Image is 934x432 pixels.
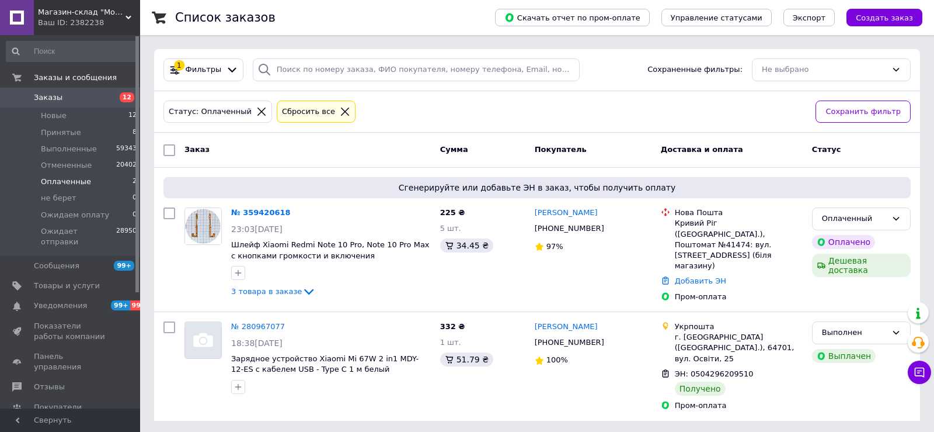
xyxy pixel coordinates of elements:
div: Выплачен [812,349,876,363]
span: 59343 [116,144,137,154]
span: Товары и услуги [34,281,100,291]
div: Ваш ID: 2382238 [38,18,140,28]
div: Не выбрано [762,64,887,76]
input: Поиск по номеру заказа, ФИО покупателя, номеру телефона, Email, номеру накладной [253,58,580,81]
span: Отмененные [41,160,92,171]
div: Пром-оплата [675,292,803,302]
div: Получено [675,382,726,396]
span: Оплаченные [41,177,91,187]
a: № 280967077 [231,322,285,331]
div: 34.45 ₴ [440,239,493,253]
a: 3 товара в заказе [231,287,316,296]
div: 51.79 ₴ [440,352,493,367]
span: 0 [133,193,137,203]
span: Покупатель [535,145,587,154]
span: Новые [41,110,67,121]
div: Оплачено [812,235,875,249]
span: ЭН: 0504296209510 [675,369,754,378]
span: Сохранить фильтр [825,106,901,118]
span: Уведомления [34,300,87,311]
span: 332 ₴ [440,322,465,331]
span: 100% [546,355,568,364]
a: Фото товару [184,322,222,359]
span: 99+ [130,300,149,310]
span: 12 [120,92,134,102]
div: Пром-оплата [675,400,803,411]
button: Управление статусами [661,9,772,26]
div: Сбросить все [280,106,337,118]
input: Поиск [6,41,138,62]
span: 18:38[DATE] [231,338,283,348]
img: Фото товару [185,322,221,358]
span: Сгенерируйте или добавьте ЭН в заказ, чтобы получить оплату [168,182,906,193]
span: [PHONE_NUMBER] [535,338,604,347]
span: [PHONE_NUMBER] [535,224,604,233]
div: 1 [174,60,184,71]
a: № 359420618 [231,208,291,217]
span: 2 [133,177,137,187]
span: 99+ [114,261,134,271]
a: Фото товару [184,208,222,245]
a: [PERSON_NAME] [535,322,598,333]
button: Создать заказ [846,9,922,26]
span: Статус [812,145,841,154]
span: 0 [133,210,137,220]
a: Создать заказ [835,13,922,22]
span: 28950 [116,226,137,247]
span: Заказы и сообщения [34,72,117,83]
div: г. [GEOGRAPHIC_DATA] ([GEOGRAPHIC_DATA].), 64701, вул. Освіти, 25 [675,332,803,364]
span: Заказы [34,92,62,103]
span: Экспорт [793,13,825,22]
span: Управление статусами [671,13,762,22]
span: 12 [128,110,137,121]
span: 99+ [111,300,130,310]
span: Фильтры [186,64,222,75]
span: Принятые [41,127,81,138]
span: 5 шт. [440,224,461,233]
span: Ожидает отправки [41,226,116,247]
span: Ожидаем оплату [41,210,109,220]
button: Чат с покупателем [908,361,931,384]
span: Сообщения [34,261,79,271]
span: Доставка и оплата [661,145,743,154]
a: [PERSON_NAME] [535,208,598,219]
div: Статус: Оплаченный [166,106,254,118]
h1: Список заказов [175,11,276,25]
span: Магазин-склад "Mobile 112" - запчасти для телефонов и планшетов. Доставка по Украине [38,7,126,18]
div: Кривий Ріг ([GEOGRAPHIC_DATA].), Поштомат №41474: вул. [STREET_ADDRESS] (біля магазину) [675,218,803,271]
span: Отзывы [34,382,65,392]
span: Сумма [440,145,468,154]
div: Дешевая доставка [812,254,911,277]
img: Фото товару [185,208,221,244]
span: Выполненные [41,144,97,154]
span: Сохраненные фильтры: [647,64,743,75]
span: 225 ₴ [440,208,465,217]
a: Шлейф Xiaomi Redmi Note 10 Pro, Note 10 Pro Max с кнопками громкости и включения [231,240,430,260]
span: 1 шт. [440,338,461,347]
span: 23:03[DATE] [231,224,283,234]
button: Скачать отчет по пром-оплате [495,9,650,26]
div: Выполнен [822,327,887,339]
span: 3 товара в заказе [231,287,302,296]
span: Заказ [184,145,210,154]
button: Экспорт [783,9,835,26]
span: не берет [41,193,76,203]
div: Укрпошта [675,322,803,332]
span: Покупатели [34,402,82,413]
span: Создать заказ [856,13,913,22]
div: Оплаченный [822,213,887,225]
a: Добавить ЭН [675,277,726,285]
div: Нова Пошта [675,208,803,218]
span: 20402 [116,160,137,171]
span: Показатели работы компании [34,321,108,342]
button: Сохранить фильтр [815,101,911,123]
span: Панель управления [34,351,108,372]
span: 97% [546,242,563,251]
span: Скачать отчет по пром-оплате [504,12,640,23]
a: Зарядное устройство Xiaomi Mi 67W 2 in1 MDY-12-ES с кабелем USB - Type C 1 м белый [231,354,419,374]
span: 8 [133,127,137,138]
